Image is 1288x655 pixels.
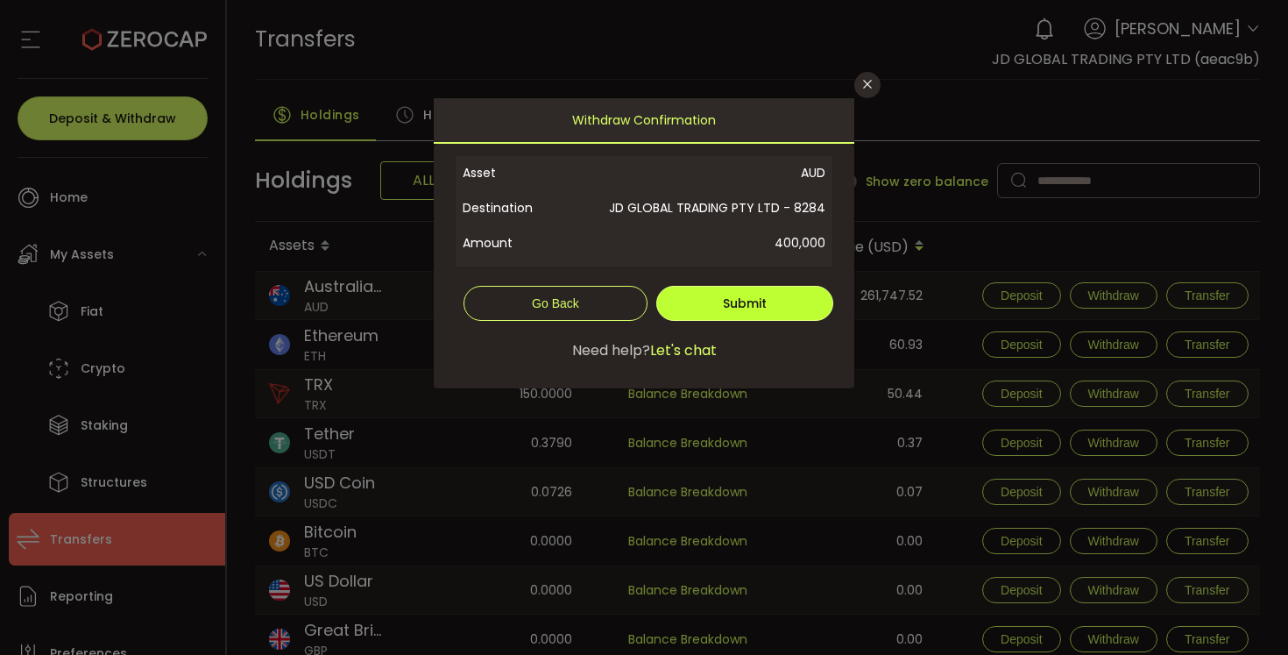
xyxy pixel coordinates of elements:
span: Amount [463,225,574,260]
iframe: Chat Widget [1079,466,1288,655]
span: Let's chat [650,340,717,361]
span: 400,000 [574,225,825,260]
span: Asset [463,155,574,190]
span: Go Back [532,296,579,310]
span: AUD [574,155,825,190]
span: Submit [723,295,767,312]
button: Submit [656,286,833,321]
button: Close [854,72,881,98]
span: Withdraw Confirmation [572,98,716,142]
div: 聊天小组件 [1079,466,1288,655]
span: JD GLOBAL TRADING PTY LTD - 8284 [574,190,825,225]
span: Need help? [572,340,650,361]
span: Destination [463,190,574,225]
button: Go Back [464,286,648,321]
div: dialog [434,98,854,388]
